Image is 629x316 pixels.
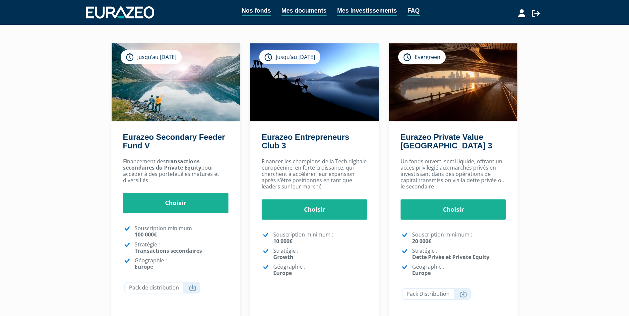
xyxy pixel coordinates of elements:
[412,232,506,244] p: Souscription minimum :
[262,199,367,220] a: Choisir
[135,263,153,270] strong: Europe
[242,6,271,16] a: Nos fonds
[112,43,240,121] img: Eurazeo Secondary Feeder Fund V
[135,225,229,238] p: Souscription minimum :
[401,199,506,220] a: Choisir
[401,158,506,190] p: Un fonds ouvert, semi liquide, offrant un accès privilégié aux marchés privés en investissant dan...
[412,253,489,261] strong: Dette Privée et Private Equity
[273,237,292,245] strong: 10 000€
[135,231,157,238] strong: 100 000€
[121,50,182,64] div: Jusqu’au [DATE]
[412,269,431,277] strong: Europe
[273,253,293,261] strong: Growth
[123,132,225,150] a: Eurazeo Secondary Feeder Fund V
[123,158,201,171] strong: transactions secondaires du Private Equity
[123,158,229,184] p: Financement des pour accéder à des portefeuilles matures et diversifiés.
[398,50,446,64] div: Evergreen
[273,248,367,260] p: Stratégie :
[402,288,471,300] a: Pack Distribution
[262,132,349,150] a: Eurazeo Entrepreneurs Club 3
[273,269,292,277] strong: Europe
[123,193,229,213] a: Choisir
[273,264,367,276] p: Géographie :
[135,247,202,254] strong: Transactions secondaires
[389,43,518,121] img: Eurazeo Private Value Europe 3
[135,257,229,270] p: Géographie :
[412,248,506,260] p: Stratégie :
[259,50,320,64] div: Jusqu’au [DATE]
[401,132,492,150] a: Eurazeo Private Value [GEOGRAPHIC_DATA] 3
[135,241,229,254] p: Stratégie :
[412,237,431,245] strong: 20 000€
[273,232,367,244] p: Souscription minimum :
[282,6,327,16] a: Mes documents
[86,6,154,18] img: 1732889491-logotype_eurazeo_blanc_rvb.png
[262,158,367,190] p: Financer les champions de la Tech digitale européenne, en forte croissance, qui cherchent à accél...
[412,264,506,276] p: Géographie :
[337,6,397,16] a: Mes investissements
[124,282,200,293] a: Pack de distribution
[250,43,379,121] img: Eurazeo Entrepreneurs Club 3
[408,6,420,16] a: FAQ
